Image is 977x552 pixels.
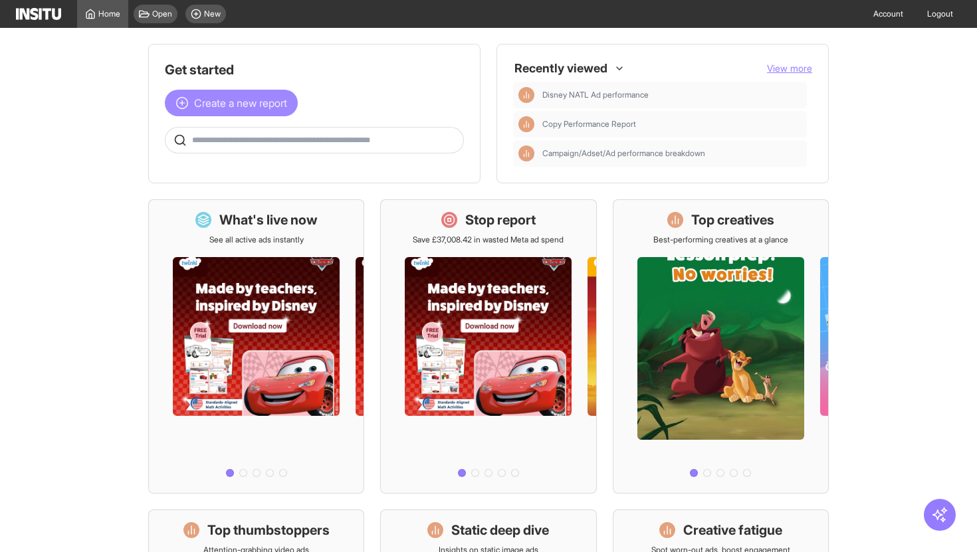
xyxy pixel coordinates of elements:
h1: Top thumbstoppers [207,521,330,539]
span: Disney NATL Ad performance [542,90,649,100]
span: Disney NATL Ad performance [542,90,802,100]
span: Campaign/Adset/Ad performance breakdown [542,148,802,159]
button: Create a new report [165,90,298,116]
span: View more [767,62,812,74]
h1: What's live now [219,211,318,229]
span: Copy Performance Report [542,119,802,130]
span: Home [98,9,120,19]
span: Copy Performance Report [542,119,636,130]
div: Insights [518,87,534,103]
p: Save £37,008.42 in wasted Meta ad spend [413,234,564,245]
span: Open [152,9,172,19]
a: Stop reportSave £37,008.42 in wasted Meta ad spend [380,199,596,494]
h1: Top creatives [691,211,774,229]
span: Create a new report [194,95,287,111]
span: Campaign/Adset/Ad performance breakdown [542,148,705,159]
div: Insights [518,116,534,132]
h1: Get started [165,60,464,79]
div: Insights [518,145,534,161]
h1: Static deep dive [451,521,549,539]
h1: Stop report [465,211,536,229]
img: Logo [16,8,61,20]
p: Best-performing creatives at a glance [653,234,788,245]
a: Top creativesBest-performing creatives at a glance [613,199,829,494]
button: View more [767,62,812,75]
span: New [204,9,221,19]
p: See all active ads instantly [209,234,304,245]
a: What's live nowSee all active ads instantly [148,199,364,494]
